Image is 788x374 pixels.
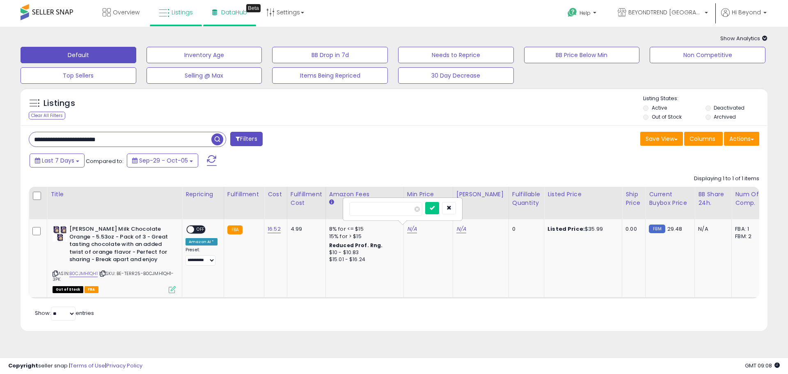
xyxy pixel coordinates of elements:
span: Help [580,9,591,16]
span: Overview [113,8,140,16]
div: $35.99 [547,225,616,233]
div: Amazon Fees [329,190,400,199]
button: Selling @ Max [147,67,262,84]
span: | SKU: BE-TERR25-B0CJMH1QH1-3PK [53,270,174,282]
i: Get Help [567,7,577,18]
span: BEYONDTREND [GEOGRAPHIC_DATA] [628,8,702,16]
button: Actions [724,132,759,146]
div: Preset: [186,247,218,266]
div: 4.99 [291,225,319,233]
button: BB Drop in 7d [272,47,388,63]
button: Default [21,47,136,63]
div: Ship Price [625,190,642,207]
span: Show: entries [35,309,94,317]
div: Current Buybox Price [649,190,691,207]
label: Deactivated [714,104,744,111]
div: $15.01 - $16.24 [329,256,397,263]
div: Fulfillment [227,190,261,199]
button: Sep-29 - Oct-05 [127,154,198,167]
div: FBA: 1 [735,225,762,233]
a: Terms of Use [70,362,105,369]
button: Save View [640,132,683,146]
img: 411-ZOOX+4L._SL40_.jpg [53,225,67,242]
span: Sep-29 - Oct-05 [139,156,188,165]
b: Reduced Prof. Rng. [329,242,383,249]
small: FBM [649,225,665,233]
div: Cost [268,190,284,199]
div: Displaying 1 to 1 of 1 items [694,175,759,183]
button: BB Price Below Min [524,47,640,63]
small: FBA [227,225,243,234]
span: OFF [194,226,207,233]
span: Compared to: [86,157,124,165]
a: B0CJMH1QH1 [69,270,98,277]
button: Columns [684,132,723,146]
p: Listing States: [643,95,767,103]
div: Fulfillable Quantity [512,190,541,207]
div: Repricing [186,190,220,199]
div: $10 - $10.83 [329,249,397,256]
button: Items Being Repriced [272,67,388,84]
div: Min Price [407,190,449,199]
div: Amazon AI * [186,238,218,246]
button: Filters [230,132,262,146]
label: Out of Stock [652,113,682,120]
strong: Copyright [8,362,38,369]
div: ASIN: [53,225,176,292]
label: Active [652,104,667,111]
span: 2025-10-13 09:08 GMT [745,362,780,369]
span: Last 7 Days [42,156,74,165]
button: 30 Day Decrease [398,67,514,84]
div: 15% for > $15 [329,233,397,240]
a: Privacy Policy [106,362,142,369]
a: 16.52 [268,225,281,233]
span: Columns [689,135,715,143]
span: Hi Beyond [732,8,761,16]
b: [PERSON_NAME] Milk Chocolate Orange - 5.53oz - Pack of 3 - Great tasting chocolate with an added ... [69,225,169,266]
a: Hi Beyond [721,8,767,27]
span: Listings [172,8,193,16]
div: Clear All Filters [29,112,65,119]
span: FBA [85,286,98,293]
div: BB Share 24h. [698,190,728,207]
a: N/A [456,225,466,233]
div: N/A [698,225,725,233]
a: Help [561,1,605,27]
button: Last 7 Days [30,154,85,167]
span: DataHub [221,8,247,16]
div: FBM: 2 [735,233,762,240]
div: Tooltip anchor [246,4,261,12]
span: All listings that are currently out of stock and unavailable for purchase on Amazon [53,286,83,293]
div: 8% for <= $15 [329,225,397,233]
b: Listed Price: [547,225,585,233]
div: 0 [512,225,538,233]
label: Archived [714,113,736,120]
span: Show Analytics [720,34,767,42]
div: 0.00 [625,225,639,233]
h5: Listings [44,98,75,109]
small: Amazon Fees. [329,199,334,206]
a: N/A [407,225,417,233]
div: Title [50,190,179,199]
div: seller snap | | [8,362,142,370]
div: [PERSON_NAME] [456,190,505,199]
div: Fulfillment Cost [291,190,322,207]
button: Needs to Reprice [398,47,514,63]
button: Inventory Age [147,47,262,63]
span: 29.48 [667,225,683,233]
div: Num of Comp. [735,190,765,207]
button: Top Sellers [21,67,136,84]
button: Non Competitive [650,47,765,63]
div: Listed Price [547,190,618,199]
